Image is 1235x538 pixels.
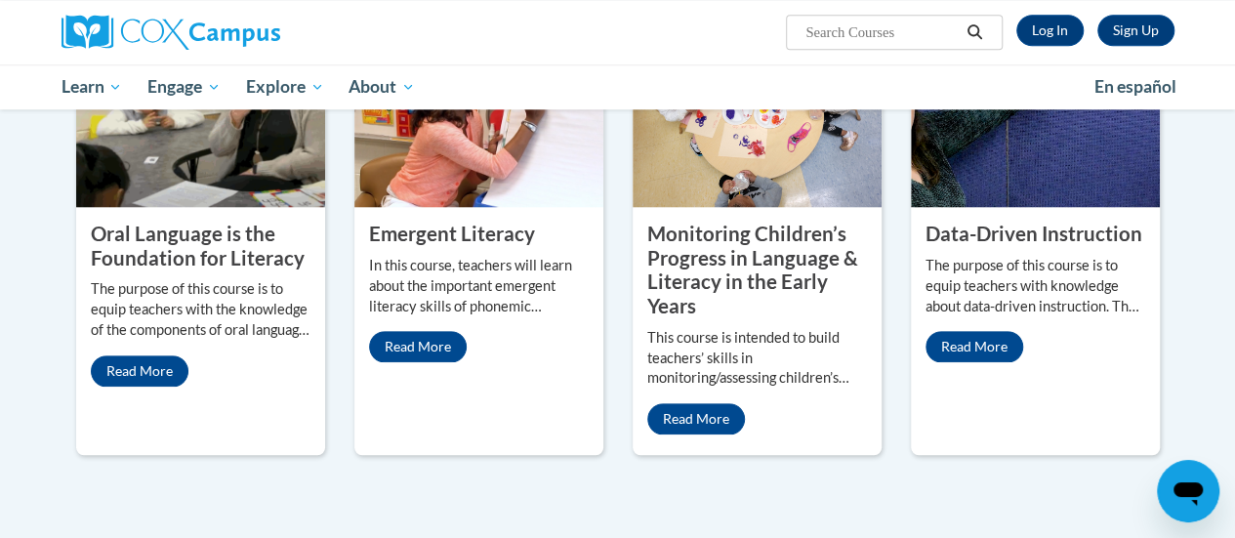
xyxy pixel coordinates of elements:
property: Oral Language is the Foundation for Literacy [91,222,305,269]
input: Search Courses [803,21,960,44]
a: Read More [369,331,467,362]
p: This course is intended to build teachers’ skills in monitoring/assessing children’s developmenta... [647,328,867,390]
p: The purpose of this course is to equip teachers with knowledge about data-driven instruction. The... [926,256,1145,317]
a: Read More [647,403,745,435]
a: About [336,64,428,109]
img: Oral Language is the Foundation for Literacy [76,12,325,207]
img: Cox Campus [62,15,280,50]
span: En español [1094,76,1176,97]
a: Cox Campus [62,15,413,50]
span: Learn [61,75,122,99]
a: Explore [233,64,337,109]
property: Data-Driven Instruction [926,222,1142,245]
p: In this course, teachers will learn about the important emergent literacy skills of phonemic awar... [369,256,589,317]
property: Monitoring Children’s Progress in Language & Literacy in the Early Years [647,222,858,317]
img: Emergent Literacy [354,12,603,207]
a: Learn [49,64,136,109]
a: Engage [135,64,233,109]
a: Register [1097,15,1174,46]
a: Log In [1016,15,1084,46]
img: Data-Driven Instruction [911,12,1160,207]
p: The purpose of this course is to equip teachers with the knowledge of the components of oral lang... [91,279,310,341]
button: Search [960,21,989,44]
a: En español [1082,66,1189,107]
span: About [349,75,415,99]
property: Emergent Literacy [369,222,535,245]
span: Engage [147,75,221,99]
div: Main menu [47,64,1189,109]
a: Read More [91,355,188,387]
a: Read More [926,331,1023,362]
img: Monitoring Children’s Progress in Language & Literacy in the Early Years [633,12,882,207]
span: Explore [246,75,324,99]
iframe: Button to launch messaging window [1157,460,1219,522]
